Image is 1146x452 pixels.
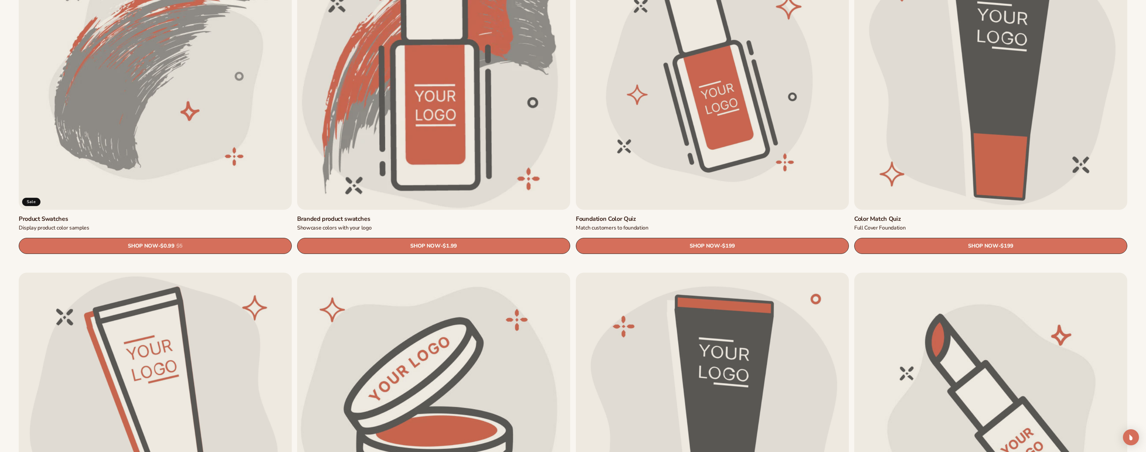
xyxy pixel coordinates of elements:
[854,238,1127,254] a: SHOP NOW- $199
[176,243,183,249] s: $5
[1123,429,1139,445] div: Open Intercom Messenger
[160,243,174,249] span: $0.99
[128,243,158,249] span: SHOP NOW
[19,238,292,254] a: SHOP NOW- $0.99 $5
[19,215,292,223] a: Product Swatches
[576,215,849,223] a: Foundation Color Quiz
[443,243,457,249] span: $1.99
[576,238,849,254] a: SHOP NOW- $199
[411,243,441,249] span: SHOP NOW
[690,243,720,249] span: SHOP NOW
[968,243,998,249] span: SHOP NOW
[722,243,735,249] span: $199
[297,238,570,254] a: SHOP NOW- $1.99
[297,215,570,223] a: Branded product swatches
[854,215,1127,223] a: Color Match Quiz
[1000,243,1013,249] span: $199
